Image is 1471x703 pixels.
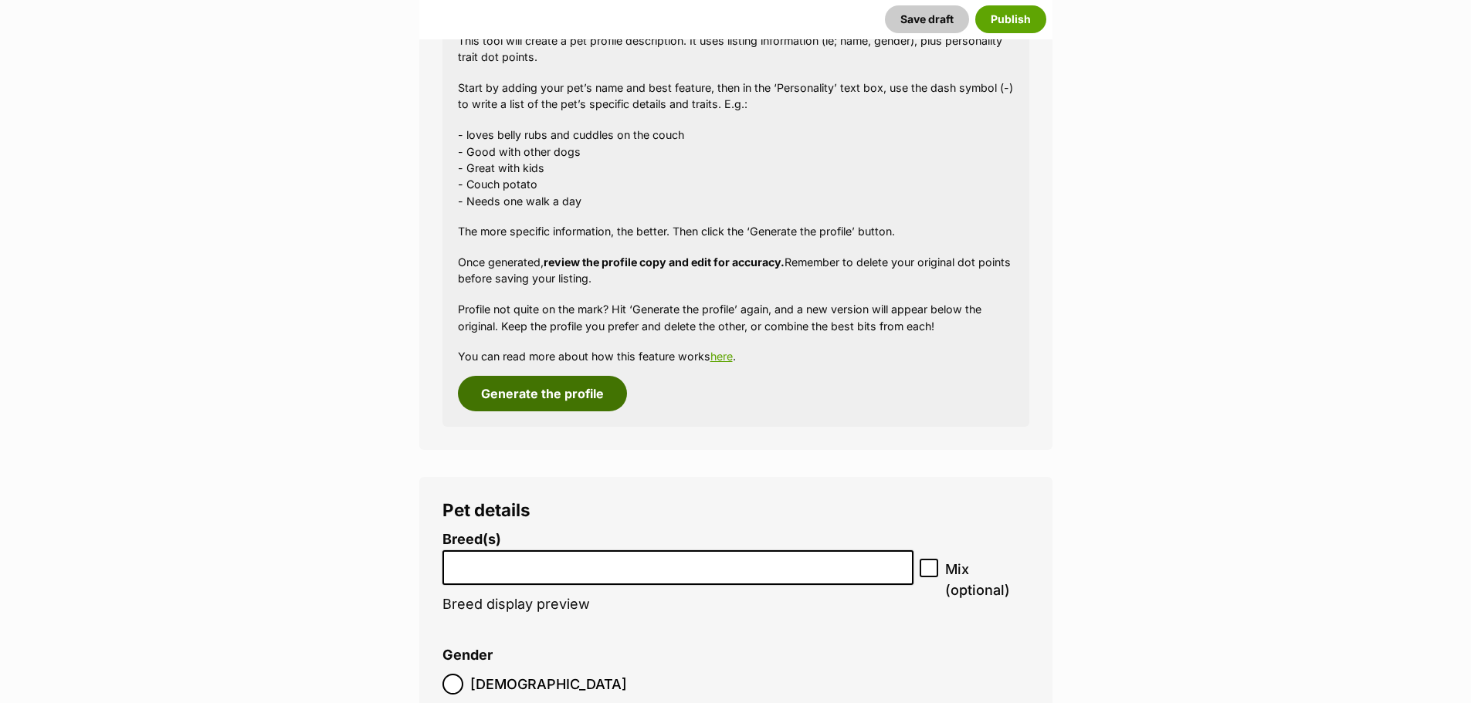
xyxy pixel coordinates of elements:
label: Breed(s) [442,532,914,548]
button: Save draft [885,5,969,33]
p: You can read more about how this feature works . [458,348,1014,364]
p: - loves belly rubs and cuddles on the couch - Good with other dogs - Great with kids - Couch pota... [458,127,1014,209]
p: This tool will create a pet profile description. It uses listing information (ie; name, gender), ... [458,32,1014,66]
li: Breed display preview [442,532,914,628]
label: Gender [442,647,493,664]
button: Generate the profile [458,376,627,411]
span: [DEMOGRAPHIC_DATA] [470,674,627,695]
p: Once generated, Remember to delete your original dot points before saving your listing. [458,254,1014,287]
p: Start by adding your pet’s name and best feature, then in the ‘Personality’ text box, use the das... [458,79,1014,113]
p: Profile not quite on the mark? Hit ‘Generate the profile’ again, and a new version will appear be... [458,301,1014,334]
strong: review the profile copy and edit for accuracy. [544,255,785,269]
button: Publish [975,5,1046,33]
span: Pet details [442,499,530,520]
a: here [710,350,733,363]
p: The more specific information, the better. Then click the ‘Generate the profile’ button. [458,223,1014,239]
span: Mix (optional) [945,559,1029,600]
